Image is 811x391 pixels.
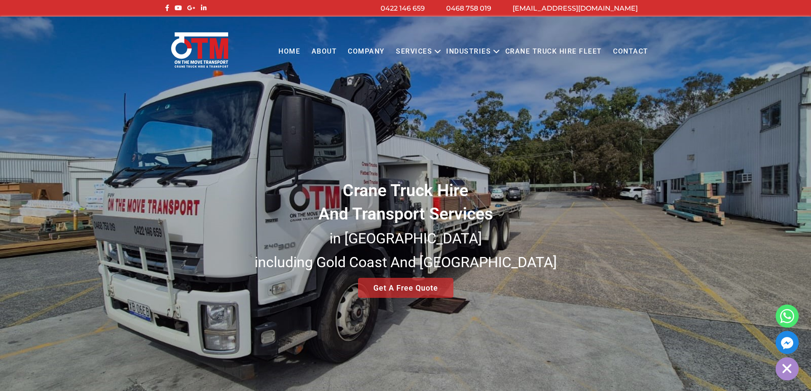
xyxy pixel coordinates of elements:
a: Industries [441,40,496,63]
a: [EMAIL_ADDRESS][DOMAIN_NAME] [513,4,638,12]
a: Facebook_Messenger [776,331,799,354]
a: 0422 146 659 [381,4,425,12]
a: Crane Truck Hire Fleet [499,40,607,63]
a: Whatsapp [776,305,799,328]
a: Services [390,40,438,63]
a: 0468 758 019 [446,4,491,12]
a: Get A Free Quote [358,278,453,298]
small: in [GEOGRAPHIC_DATA] including Gold Coast And [GEOGRAPHIC_DATA] [255,230,557,271]
a: Home [273,40,306,63]
a: COMPANY [342,40,390,63]
a: Contact [608,40,654,63]
a: About [306,40,342,63]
